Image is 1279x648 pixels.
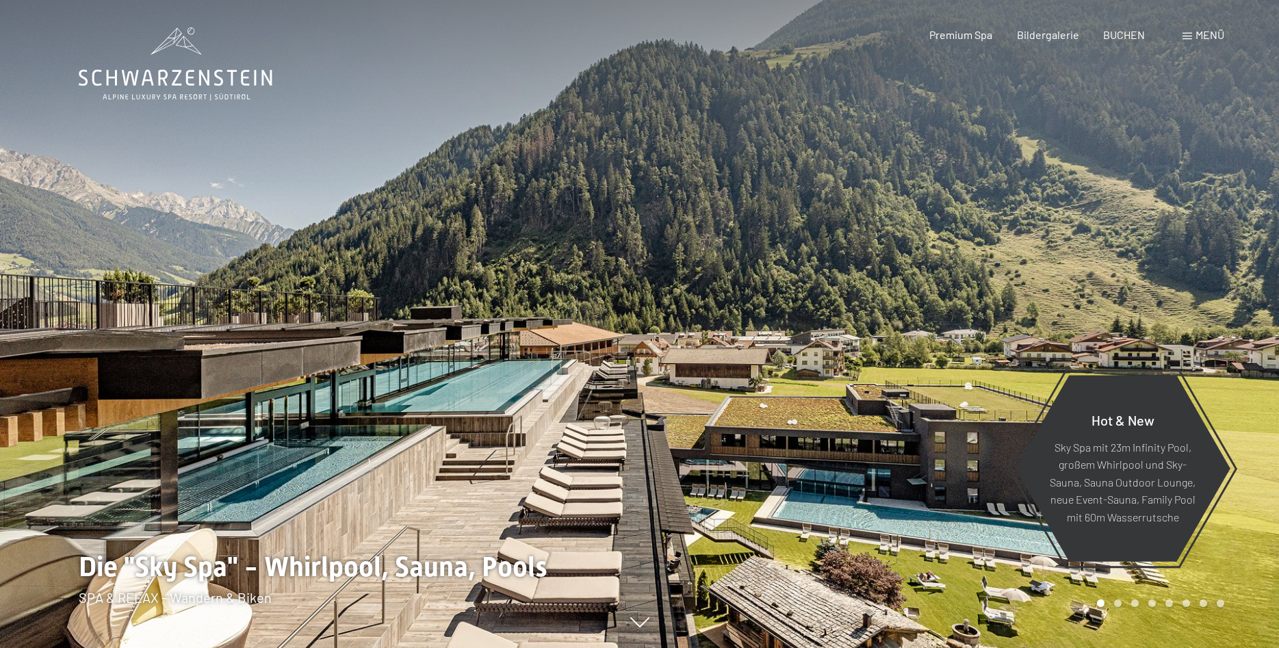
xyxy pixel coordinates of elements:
a: Hot & New Sky Spa mit 23m Infinity Pool, großem Whirlpool und Sky-Sauna, Sauna Outdoor Lounge, ne... [1014,374,1231,562]
div: Carousel Page 3 [1131,599,1139,607]
p: Sky Spa mit 23m Infinity Pool, großem Whirlpool und Sky-Sauna, Sauna Outdoor Lounge, neue Event-S... [1048,438,1197,526]
div: Carousel Pagination [1092,599,1224,607]
div: Carousel Page 1 (Current Slide) [1097,599,1104,607]
div: Carousel Page 4 [1148,599,1156,607]
div: Carousel Page 2 [1114,599,1122,607]
span: Hot & New [1091,411,1154,428]
a: Premium Spa [929,28,992,41]
span: Menü [1196,28,1224,41]
div: Carousel Page 5 [1165,599,1173,607]
a: BUCHEN [1103,28,1145,41]
div: Carousel Page 7 [1200,599,1207,607]
div: Carousel Page 8 [1217,599,1224,607]
div: Carousel Page 6 [1183,599,1190,607]
a: Bildergalerie [1017,28,1079,41]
